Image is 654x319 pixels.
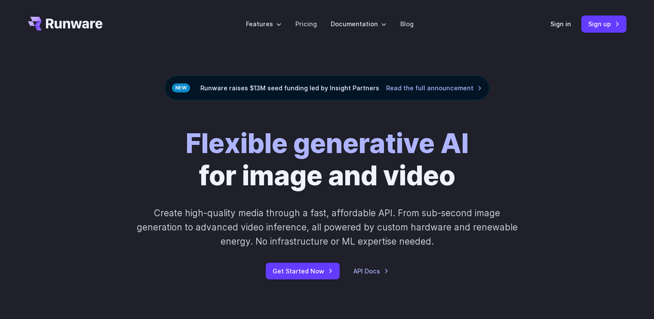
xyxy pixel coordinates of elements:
a: Read the full announcement [386,83,482,93]
a: Sign in [550,19,571,29]
label: Documentation [331,19,387,29]
label: Features [246,19,282,29]
strong: Flexible generative AI [186,127,469,159]
div: Runware raises $13M seed funding led by Insight Partners [165,76,489,100]
p: Create high-quality media through a fast, affordable API. From sub-second image generation to adv... [135,206,519,249]
h1: for image and video [186,128,469,192]
a: API Docs [353,266,389,276]
a: Sign up [581,15,626,32]
a: Blog [400,19,414,29]
a: Get Started Now [266,263,340,279]
a: Go to / [28,17,103,31]
a: Pricing [295,19,317,29]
